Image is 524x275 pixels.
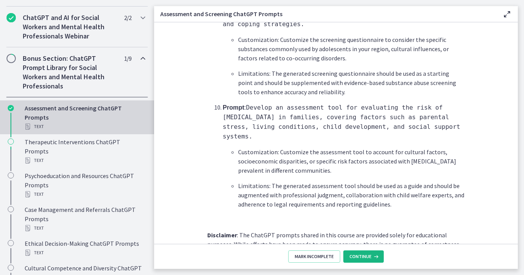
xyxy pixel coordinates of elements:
[25,171,145,199] div: Psychoeducation and Resources ChatGPT Prompts
[25,205,145,233] div: Case Management and Referrals ChatGPT Prompts
[25,248,145,257] div: Text
[25,223,145,233] div: Text
[124,13,131,22] span: 2 / 2
[25,137,145,165] div: Therapeutic Interventions ChatGPT Prompts
[343,250,384,263] button: Continue
[7,13,16,22] i: Completed
[238,69,465,97] p: Limitations: The generated screening questionnaire should be used as a starting point and should ...
[23,54,117,91] h2: Bonus Section: ChatGPT Prompt Library for Social Workers and Mental Health Professionals
[207,231,237,239] strong: Disclaimer
[238,181,465,209] p: Limitations: The generated assessment tool should be used as a guide and should be augmented with...
[238,35,465,63] p: Customization: Customize the screening questionnaire to consider the specific substances commonly...
[223,104,460,140] span: :
[25,103,145,131] div: Assessment and Screening ChatGPT Prompts
[8,105,14,111] i: Completed
[25,239,145,257] div: Ethical Decision-Making ChatGPT Prompts
[223,104,460,140] code: Develop an assessment tool for evaluating the risk of [MEDICAL_DATA] in families, covering factor...
[295,253,334,260] span: Mark Incomplete
[160,9,490,18] h3: Assessment and Screening ChatGPT Prompts
[349,253,371,260] span: Continue
[238,147,465,175] p: Customization: Customize the assessment tool to account for cultural factors, socioeconomic dispa...
[23,13,117,41] h2: ChatGPT and AI for Social Workers and Mental Health Professionals Webinar
[288,250,340,263] button: Mark Incomplete
[124,54,131,63] span: 1 / 9
[25,156,145,165] div: Text
[25,190,145,199] div: Text
[25,122,145,131] div: Text
[223,104,244,111] span: Prompt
